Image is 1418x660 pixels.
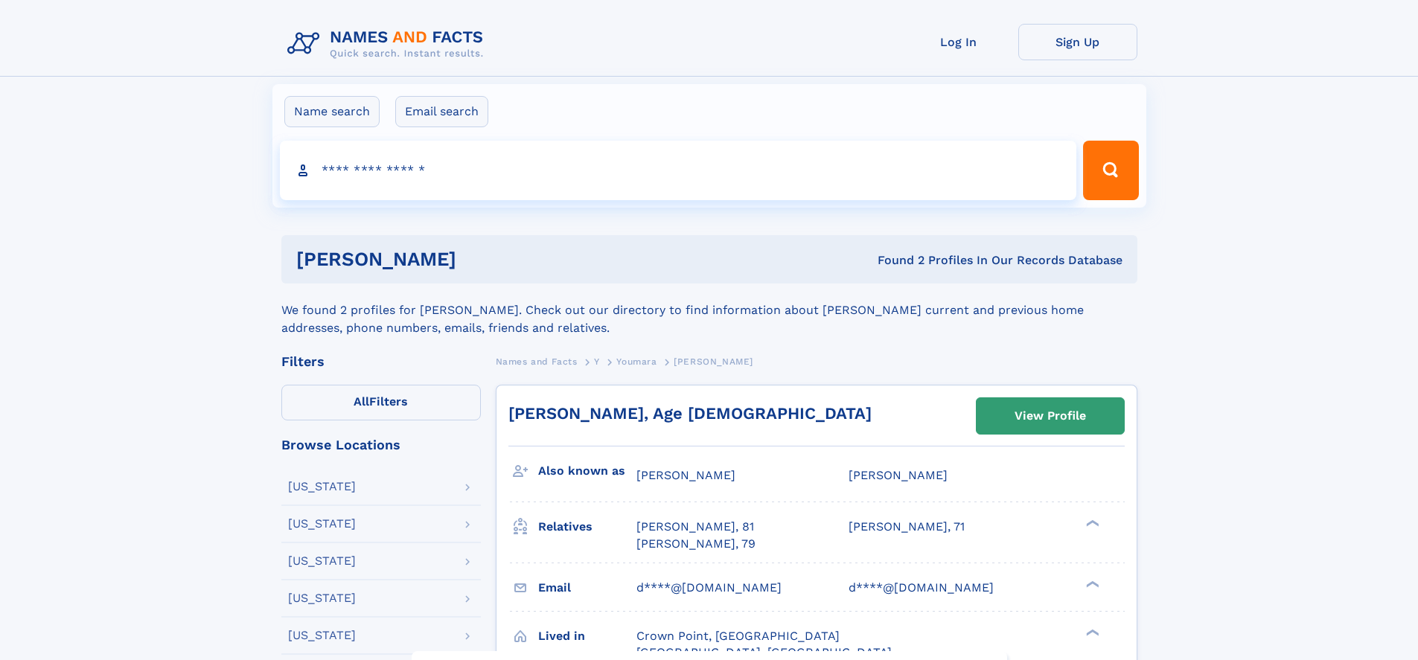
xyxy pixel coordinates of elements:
[899,24,1018,60] a: Log In
[288,481,356,493] div: [US_STATE]
[281,385,481,420] label: Filters
[508,404,872,423] a: [PERSON_NAME], Age [DEMOGRAPHIC_DATA]
[538,575,636,600] h3: Email
[616,352,657,371] a: Youmara
[594,356,600,367] span: Y
[288,555,356,567] div: [US_STATE]
[1082,579,1100,589] div: ❯
[538,624,636,649] h3: Lived in
[849,519,965,535] a: [PERSON_NAME], 71
[538,458,636,484] h3: Also known as
[281,283,1137,337] div: We found 2 profiles for [PERSON_NAME]. Check out our directory to find information about [PERSON_...
[288,518,356,530] div: [US_STATE]
[636,519,754,535] a: [PERSON_NAME], 81
[1015,399,1086,433] div: View Profile
[296,250,667,269] h1: [PERSON_NAME]
[1018,24,1137,60] a: Sign Up
[281,438,481,452] div: Browse Locations
[538,514,636,539] h3: Relatives
[1083,141,1138,200] button: Search Button
[616,356,657,367] span: Youmara
[636,468,735,482] span: [PERSON_NAME]
[594,352,600,371] a: Y
[849,468,948,482] span: [PERSON_NAME]
[636,645,892,659] span: [GEOGRAPHIC_DATA], [GEOGRAPHIC_DATA]
[977,398,1124,434] a: View Profile
[284,96,380,127] label: Name search
[288,592,356,604] div: [US_STATE]
[636,536,756,552] a: [PERSON_NAME], 79
[280,141,1077,200] input: search input
[496,352,578,371] a: Names and Facts
[636,629,840,643] span: Crown Point, [GEOGRAPHIC_DATA]
[281,355,481,368] div: Filters
[395,96,488,127] label: Email search
[667,252,1122,269] div: Found 2 Profiles In Our Records Database
[281,24,496,64] img: Logo Names and Facts
[1082,627,1100,637] div: ❯
[674,356,753,367] span: [PERSON_NAME]
[288,629,356,641] div: [US_STATE]
[1082,519,1100,528] div: ❯
[354,394,369,409] span: All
